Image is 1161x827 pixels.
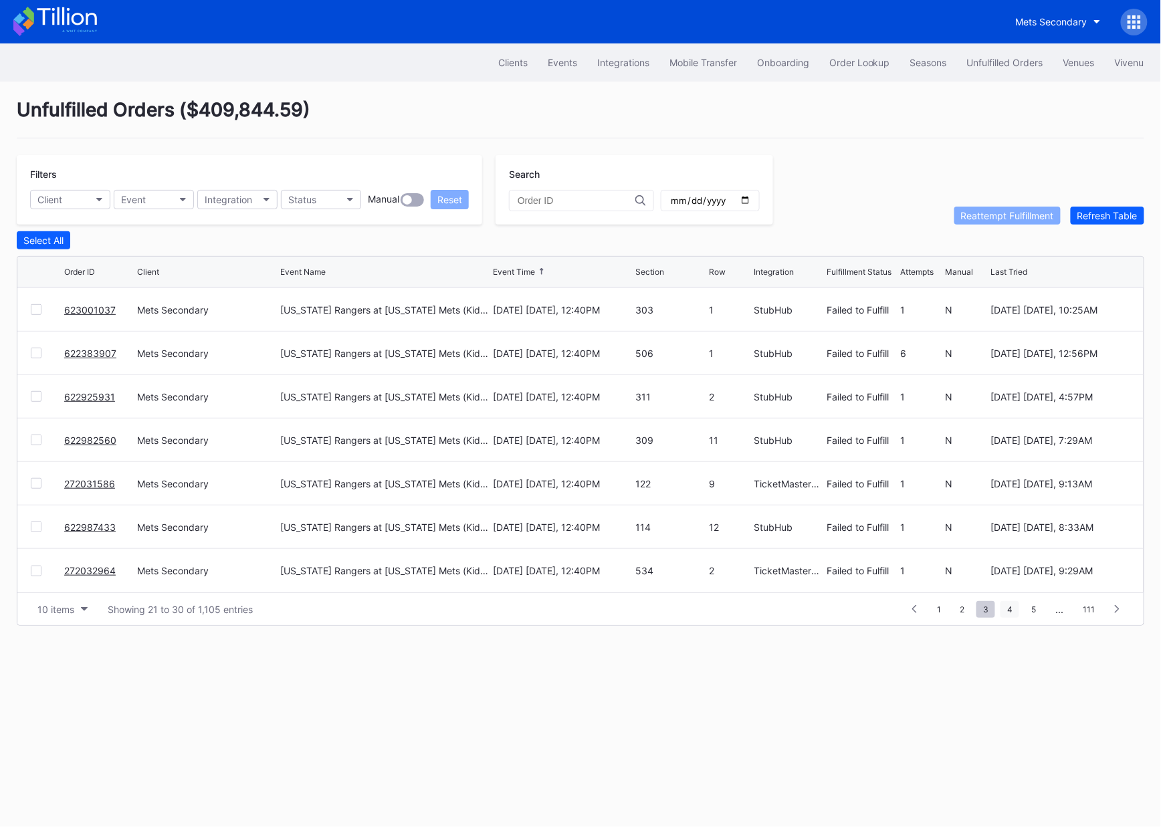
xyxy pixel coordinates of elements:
[961,210,1054,221] div: Reattempt Fulfillment
[990,478,1130,489] div: [DATE] [DATE], 9:13AM
[747,50,819,75] a: Onboarding
[754,565,824,576] div: TicketMasterResale
[30,168,469,180] div: Filters
[137,304,277,316] div: Mets Secondary
[1053,50,1105,75] button: Venues
[636,521,706,533] div: 114
[137,348,277,359] div: Mets Secondary
[659,50,747,75] a: Mobile Transfer
[137,435,277,446] div: Mets Secondary
[437,194,462,205] div: Reset
[669,57,737,68] div: Mobile Transfer
[1105,50,1154,75] button: Vivenu
[900,304,942,316] div: 1
[709,348,751,359] div: 1
[754,391,824,402] div: StubHub
[121,194,146,205] div: Event
[990,565,1130,576] div: [DATE] [DATE], 9:29AM
[548,57,577,68] div: Events
[197,190,278,209] button: Integration
[910,57,947,68] div: Seasons
[493,348,633,359] div: [DATE] [DATE], 12:40PM
[709,521,751,533] div: 12
[754,267,795,277] div: Integration
[754,478,824,489] div: TicketMasterResale
[636,565,706,576] div: 534
[1045,604,1073,615] div: ...
[493,304,633,316] div: [DATE] [DATE], 12:40PM
[636,348,706,359] div: 506
[137,267,159,277] div: Client
[900,565,942,576] div: 1
[1077,210,1138,221] div: Refresh Table
[280,304,490,316] div: [US_STATE] Rangers at [US_STATE] Mets (Kids Color-In Lunchbox Giveaway)
[518,195,635,206] input: Order ID
[597,57,649,68] div: Integrations
[709,435,751,446] div: 11
[493,521,633,533] div: [DATE] [DATE], 12:40PM
[280,267,326,277] div: Event Name
[137,565,277,576] div: Mets Secondary
[493,565,633,576] div: [DATE] [DATE], 12:40PM
[990,391,1130,402] div: [DATE] [DATE], 4:57PM
[108,604,253,615] div: Showing 21 to 30 of 1,105 entries
[280,478,490,489] div: [US_STATE] Rangers at [US_STATE] Mets (Kids Color-In Lunchbox Giveaway)
[64,435,116,446] a: 622982560
[280,435,490,446] div: [US_STATE] Rangers at [US_STATE] Mets (Kids Color-In Lunchbox Giveaway)
[900,348,942,359] div: 6
[709,267,726,277] div: Row
[37,194,62,205] div: Client
[754,304,824,316] div: StubHub
[37,604,74,615] div: 10 items
[636,267,665,277] div: Section
[205,194,252,205] div: Integration
[509,168,760,180] div: Search
[281,190,361,209] button: Status
[930,601,948,618] span: 1
[819,50,900,75] button: Order Lookup
[498,57,528,68] div: Clients
[946,304,988,316] div: N
[488,50,538,75] button: Clients
[64,267,95,277] div: Order ID
[1000,601,1019,618] span: 4
[754,521,824,533] div: StubHub
[953,601,971,618] span: 2
[990,435,1130,446] div: [DATE] [DATE], 7:29AM
[1006,9,1111,34] button: Mets Secondary
[900,267,934,277] div: Attempts
[114,190,194,209] button: Event
[957,50,1053,75] a: Unfulfilled Orders
[827,521,897,533] div: Failed to Fulfill
[900,50,957,75] button: Seasons
[587,50,659,75] button: Integrations
[137,478,277,489] div: Mets Secondary
[280,348,490,359] div: [US_STATE] Rangers at [US_STATE] Mets (Kids Color-In Lunchbox Giveaway)
[137,391,277,402] div: Mets Secondary
[990,348,1130,359] div: [DATE] [DATE], 12:56PM
[954,207,1061,225] button: Reattempt Fulfillment
[946,521,988,533] div: N
[976,601,995,618] span: 3
[946,478,988,489] div: N
[1076,601,1101,618] span: 111
[709,304,751,316] div: 1
[990,304,1130,316] div: [DATE] [DATE], 10:25AM
[827,565,897,576] div: Failed to Fulfill
[900,391,942,402] div: 1
[754,435,824,446] div: StubHub
[64,391,115,402] a: 622925931
[1071,207,1144,225] button: Refresh Table
[636,391,706,402] div: 311
[17,231,70,249] button: Select All
[280,565,490,576] div: [US_STATE] Rangers at [US_STATE] Mets (Kids Color-In Lunchbox Giveaway)
[280,521,490,533] div: [US_STATE] Rangers at [US_STATE] Mets (Kids Color-In Lunchbox Giveaway)
[1063,57,1095,68] div: Venues
[1016,16,1087,27] div: Mets Secondary
[64,521,116,533] a: 622987433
